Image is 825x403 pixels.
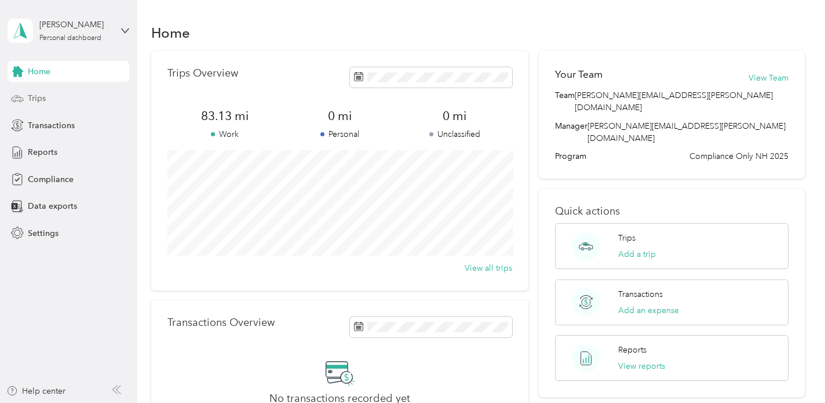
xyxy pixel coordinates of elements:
p: Trips [618,232,636,244]
p: Transactions [618,288,663,300]
span: Manager [555,120,587,144]
span: [PERSON_NAME][EMAIL_ADDRESS][PERSON_NAME][DOMAIN_NAME] [587,121,786,143]
span: Reports [28,146,57,158]
span: 0 mi [282,108,397,124]
span: Compliance Only NH 2025 [689,150,789,162]
p: Personal [282,128,397,140]
p: Unclassified [397,128,512,140]
button: Add an expense [618,304,679,317]
span: Data exports [28,200,77,212]
span: Team [555,89,575,114]
button: View reports [618,360,665,372]
h2: Your Team [555,67,603,82]
button: View all trips [465,262,512,274]
p: Trips Overview [167,67,238,79]
div: Personal dashboard [39,35,101,42]
span: 83.13 mi [167,108,282,124]
span: [PERSON_NAME][EMAIL_ADDRESS][PERSON_NAME][DOMAIN_NAME] [575,89,789,114]
p: Work [167,128,282,140]
span: Program [555,150,586,162]
p: Quick actions [555,205,789,217]
span: Settings [28,227,59,239]
span: Transactions [28,119,75,132]
p: Transactions Overview [167,317,275,329]
iframe: Everlance-gr Chat Button Frame [760,338,825,403]
button: View Team [749,72,789,84]
div: [PERSON_NAME] [39,19,112,31]
p: Reports [618,344,647,356]
span: Compliance [28,173,74,186]
span: Home [28,66,50,78]
span: 0 mi [397,108,512,124]
button: Add a trip [618,248,656,260]
span: Trips [28,92,46,104]
h1: Home [151,27,190,39]
button: Help center [6,385,65,397]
